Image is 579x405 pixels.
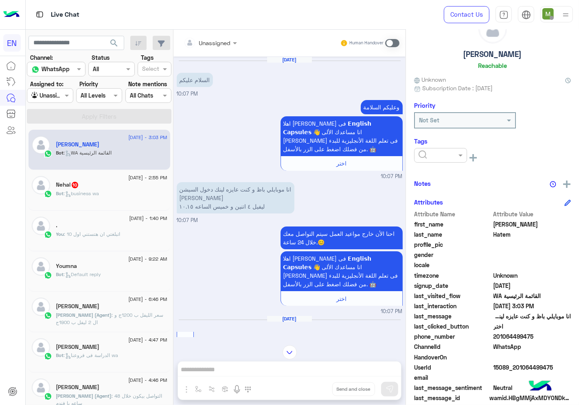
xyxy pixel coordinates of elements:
span: اختر [180,336,190,343]
span: [DATE] - 3:03 PM [128,134,167,141]
label: Note mentions [128,80,167,88]
h5: Nehal [56,181,79,188]
span: [DATE] - 4:46 PM [128,377,167,384]
img: defaultAdmin.png [32,298,50,316]
div: EN [3,34,21,52]
img: WhatsApp [44,150,52,158]
span: search [109,38,119,48]
label: Assigned to: [30,80,64,88]
span: email [414,373,492,382]
span: 15089_201064499475 [493,363,571,372]
span: 10 [72,182,78,188]
img: Logo [3,6,20,23]
span: Attribute Value [493,210,571,218]
p: 28/8/2025, 10:07 PM [361,100,403,114]
span: last_name [414,230,492,239]
a: tab [496,6,512,23]
span: : business wa [64,190,99,196]
span: انا موبايلي باظ و كنت عايزه لينك دخول السيشن منة الله حاتم ليفيل ٤ اتنين و خميس الساعه ١٠.١٥ [493,312,571,320]
h5: . [56,222,58,229]
span: null [493,250,571,259]
span: [DATE] - 2:55 PM [128,174,167,181]
span: locale [414,261,492,269]
p: 28/8/2025, 10:07 PM [281,116,403,156]
p: 28/8/2025, 10:07 PM [281,226,403,249]
small: Human Handover [349,40,384,46]
span: signup_date [414,281,492,290]
span: last_interaction [414,302,492,310]
span: last_message_sentiment [414,383,492,392]
span: timezone [414,271,492,280]
h5: [PERSON_NAME] [463,50,522,59]
span: [PERSON_NAME] (Agent) [56,393,112,399]
img: tab [499,10,509,20]
h6: Notes [414,180,431,187]
h6: Attributes [414,198,443,206]
span: WA القائمة الرئيسية [493,292,571,300]
img: scroll [283,345,297,359]
label: Status [92,53,110,62]
span: : Default reply [64,271,101,277]
span: : WA القائمة الرئيسية [64,150,112,156]
span: Hatem [493,230,571,239]
img: defaultAdmin.png [32,136,50,154]
span: Bot [56,150,64,156]
img: WhatsApp [44,311,52,320]
img: profile [561,10,571,20]
span: wamid.HBgMMjAxMDY0NDk5NDc1FQIAEhggNjMwQjQyMUUxOTRBQ0YzOTE2M0I4M0E4RTk4Mjc3MDcA [489,394,571,402]
span: Unknown [493,271,571,280]
img: notes [550,181,556,187]
span: [DATE] - 4:47 PM [128,336,167,344]
span: last_clicked_button [414,322,492,331]
span: null [493,373,571,382]
label: Tags [141,53,154,62]
span: 10:07 PM [381,173,403,181]
span: سعر الليفل ب 1200ج و ال 2 ليفل ب 1900ج [56,312,164,325]
span: first_name [414,220,492,229]
span: last_visited_flow [414,292,492,300]
img: defaultAdmin.png [32,257,50,276]
h5: Tasneem Magdy [56,303,100,310]
img: WhatsApp [44,392,52,401]
span: 10:07 PM [177,91,198,97]
span: [PERSON_NAME] (Agent) [56,312,112,318]
img: tab [35,9,45,20]
img: WhatsApp [44,352,52,360]
span: Omar [493,220,571,229]
p: 28/8/2025, 10:07 PM [177,73,213,87]
span: : الدراسة فى فروعنا wa [64,352,118,358]
span: 201064499475 [493,332,571,341]
span: 2 [493,342,571,351]
h5: Mohamed Osama [56,384,100,391]
img: userImage [542,8,554,20]
span: 0 [493,383,571,392]
span: You [56,231,64,237]
p: Live Chat [51,9,79,20]
span: 10:07 PM [177,217,198,223]
span: Unknown [414,75,446,84]
label: Priority [79,80,98,88]
span: 2025-09-01T12:03:34.476Z [493,302,571,310]
h6: [DATE] [267,316,312,322]
img: defaultAdmin.png [32,338,50,357]
span: null [493,353,571,361]
img: WhatsApp [44,190,52,198]
span: [DATE] - 9:22 AM [128,255,167,263]
img: WhatsApp [44,271,52,279]
span: [DATE] - 1:40 PM [129,215,167,222]
p: 28/8/2025, 10:07 PM [177,182,294,213]
span: [DATE] - 6:46 PM [128,296,167,303]
button: Send and close [332,382,375,396]
span: Bot [56,190,64,196]
span: اختر [336,295,347,302]
h6: Reachable [478,62,507,69]
span: اختر [336,160,347,167]
span: last_message_id [414,394,488,402]
h5: Youmna [56,263,77,270]
h6: Priority [414,102,435,109]
span: last_message [414,312,492,320]
label: Channel: [30,53,53,62]
img: defaultAdmin.png [32,379,50,397]
img: add [563,181,570,188]
span: 2025-08-28T19:07:13.634Z [493,281,571,290]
